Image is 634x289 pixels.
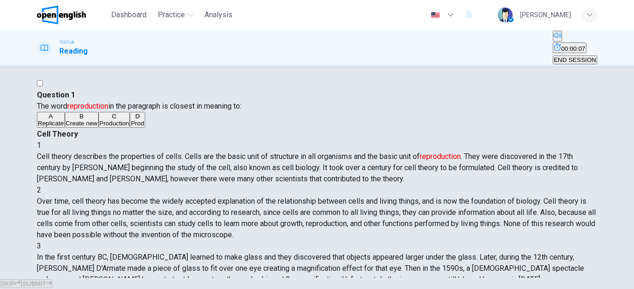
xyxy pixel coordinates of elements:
[59,46,88,57] h1: Reading
[99,112,130,128] button: CProduction
[99,113,129,120] div: C
[131,120,144,127] span: Prod
[131,113,144,120] div: D
[204,9,232,21] span: Analysis
[154,7,197,23] button: Practice
[67,102,108,110] font: reproduction
[430,12,441,19] img: en
[59,39,74,46] span: TOEFL®
[65,112,99,128] button: BCreate new
[553,42,597,54] div: Hide
[37,185,597,196] div: 2
[37,241,597,252] div: 3
[37,140,597,151] div: 1
[37,112,65,128] button: AReplicate
[37,89,597,101] h4: Question 1
[107,7,150,23] button: Dashboard
[22,280,46,287] span: SUBMIT
[38,120,64,127] span: Replicate
[130,112,145,128] button: DProd
[37,197,596,239] span: Over time, cell theory has become the widely accepted explanation of the relationship between cel...
[37,152,578,183] span: Cell theory describes the properties of cells. Cells are the basic unit of structure in all organ...
[201,7,236,23] button: Analysis
[553,42,586,53] button: 00:00:07
[520,9,571,21] div: [PERSON_NAME]
[158,9,185,21] span: Practice
[66,120,98,127] span: Create new
[37,102,241,110] span: The word in the paragraph is closest in meaning to:
[420,152,461,161] font: reproduction
[553,31,597,42] div: Mute
[553,55,597,64] button: END SESSION
[38,113,64,120] div: A
[99,120,129,127] span: Production
[21,279,52,288] button: SUBMIT
[37,6,107,24] a: OpenEnglish logo
[1,280,15,287] span: SKIP
[37,129,597,140] h4: Cell Theory
[111,9,147,21] span: Dashboard
[561,45,585,52] span: 00:00:07
[66,113,98,120] div: B
[498,7,513,22] img: Profile picture
[37,6,86,24] img: OpenEnglish logo
[554,56,596,63] span: END SESSION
